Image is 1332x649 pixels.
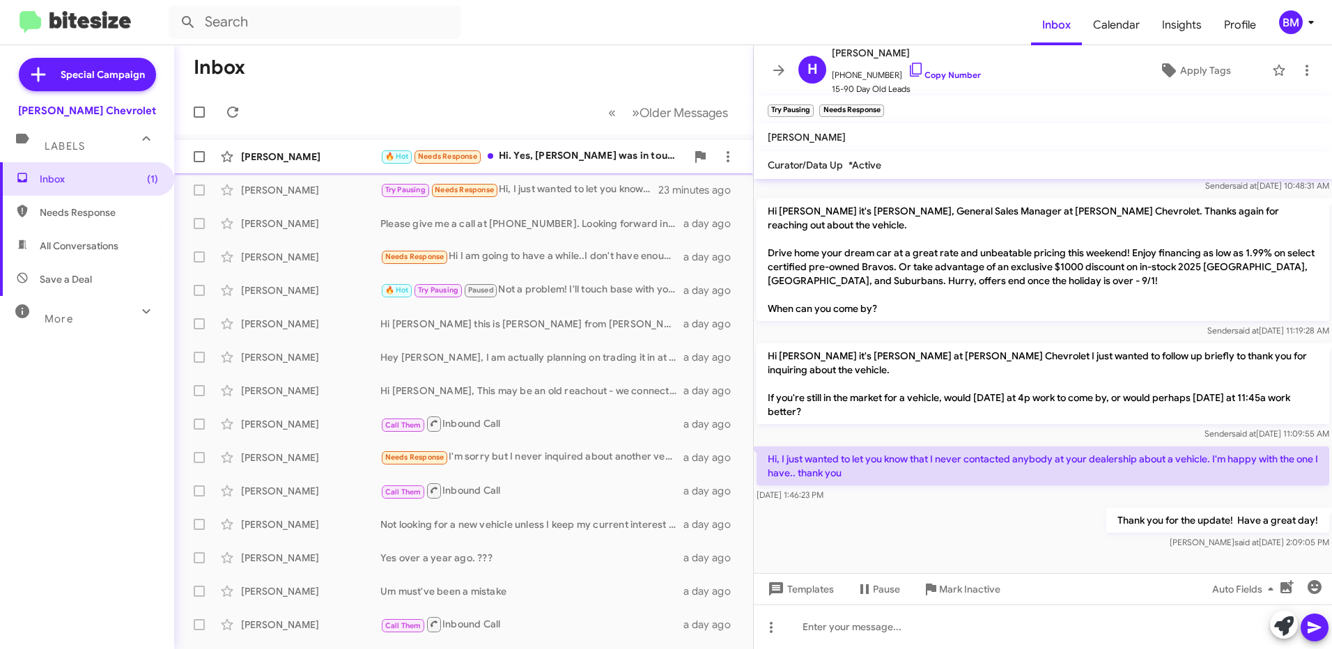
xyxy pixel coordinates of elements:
button: BM [1267,10,1317,34]
span: Call Them [385,621,421,630]
p: Hi, I just wanted to let you know that I never contacted anybody at your dealership about a vehic... [757,446,1329,485]
a: Calendar [1082,5,1151,45]
div: Um must've been a mistake [380,584,683,598]
span: Paused [468,286,494,295]
div: [PERSON_NAME] [241,217,380,230]
span: H [807,58,818,81]
p: Hi [PERSON_NAME] it's [PERSON_NAME], General Sales Manager at [PERSON_NAME] Chevrolet. Thanks aga... [757,198,1329,321]
div: [PERSON_NAME] [241,517,380,531]
span: Needs Response [435,185,494,194]
span: Profile [1213,5,1267,45]
div: Please give me a call at [PHONE_NUMBER]. Looking forward in hearing from you. [380,217,683,230]
div: [PERSON_NAME] [241,317,380,331]
div: [PERSON_NAME] [241,384,380,398]
div: Inbound Call [380,616,683,633]
span: Special Campaign [61,68,145,81]
button: Templates [754,577,845,602]
button: Previous [600,98,624,127]
span: Inbox [40,172,158,186]
div: Not a problem! I'll touch base with you the 16th! [380,282,683,298]
span: Sender [DATE] 10:48:31 AM [1205,180,1329,191]
div: a day ago [683,451,742,464]
span: Sender [DATE] 11:19:28 AM [1207,325,1329,336]
span: Auto Fields [1212,577,1279,602]
span: said at [1234,537,1259,547]
div: a day ago [683,517,742,531]
div: Inbound Call [380,482,683,499]
div: Inbound Call [380,415,683,432]
span: Mark Inactive [939,577,1000,602]
span: 15-90 Day Old Leads [832,82,981,96]
div: BM [1279,10,1303,34]
a: Copy Number [908,70,981,80]
span: said at [1232,428,1256,439]
span: Sender [DATE] 11:09:55 AM [1205,428,1329,439]
span: Apply Tags [1180,58,1231,83]
div: a day ago [683,484,742,498]
span: Save a Deal [40,272,92,286]
span: Call Them [385,487,421,496]
p: Thank you for the update! Have a great day! [1106,508,1329,533]
div: Hi. Yes, [PERSON_NAME] was in touch. Im still considering it. Can u plz remind me how much u for ... [380,148,686,164]
span: [PHONE_NUMBER] [832,61,981,82]
button: Auto Fields [1201,577,1290,602]
span: [PERSON_NAME] [DATE] 2:09:05 PM [1170,537,1329,547]
input: Search [169,6,461,39]
div: Not looking for a new vehicle unless I keep my current interest rate. [380,517,683,531]
span: [DATE] 1:46:23 PM [757,490,823,500]
div: [PERSON_NAME] [241,451,380,464]
span: *Active [849,159,881,171]
div: [PERSON_NAME] [241,484,380,498]
h1: Inbox [194,56,245,79]
div: [PERSON_NAME] [241,618,380,632]
span: 🔥 Hot [385,152,409,161]
div: Yes over a year ago. ??? [380,551,683,565]
nav: Page navigation example [601,98,736,127]
button: Apply Tags [1124,58,1265,83]
small: Needs Response [819,104,883,117]
div: [PERSON_NAME] [241,183,380,197]
div: a day ago [683,584,742,598]
div: Hi I am going to have a while..I don't have enough equity in my Nissan Rogue..I have only had it ... [380,249,683,265]
span: Curator/Data Up [768,159,843,171]
span: » [632,104,640,121]
div: [PERSON_NAME] [241,250,380,264]
span: said at [1232,180,1257,191]
button: Mark Inactive [911,577,1012,602]
div: [PERSON_NAME] Chevrolet [18,104,156,118]
span: 🔥 Hot [385,286,409,295]
span: Needs Response [40,205,158,219]
div: [PERSON_NAME] [241,551,380,565]
div: [PERSON_NAME] [241,417,380,431]
span: Pause [873,577,900,602]
div: [PERSON_NAME] [241,283,380,297]
div: 23 minutes ago [658,183,742,197]
span: More [45,313,73,325]
div: a day ago [683,283,742,297]
span: Older Messages [640,105,728,120]
button: Next [624,98,736,127]
div: Hi, I just wanted to let you know that I never contacted anybody at your dealership about a vehic... [380,182,658,198]
a: Inbox [1031,5,1082,45]
div: a day ago [683,618,742,632]
div: a day ago [683,250,742,264]
span: [PERSON_NAME] [832,45,981,61]
div: Hi [PERSON_NAME] this is [PERSON_NAME] from [PERSON_NAME] in [GEOGRAPHIC_DATA], This is my cell n... [380,317,683,331]
div: a day ago [683,384,742,398]
div: [PERSON_NAME] [241,350,380,364]
div: a day ago [683,551,742,565]
small: Try Pausing [768,104,814,117]
span: Try Pausing [418,286,458,295]
div: [PERSON_NAME] [241,150,380,164]
div: a day ago [683,217,742,230]
span: Insights [1151,5,1213,45]
div: a day ago [683,417,742,431]
span: Needs Response [385,252,444,261]
button: Pause [845,577,911,602]
div: Hi [PERSON_NAME], This may be an old reachout - we connected in the fall of 2022 and purchased a ... [380,384,683,398]
span: Try Pausing [385,185,426,194]
span: Labels [45,140,85,153]
span: All Conversations [40,239,118,253]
